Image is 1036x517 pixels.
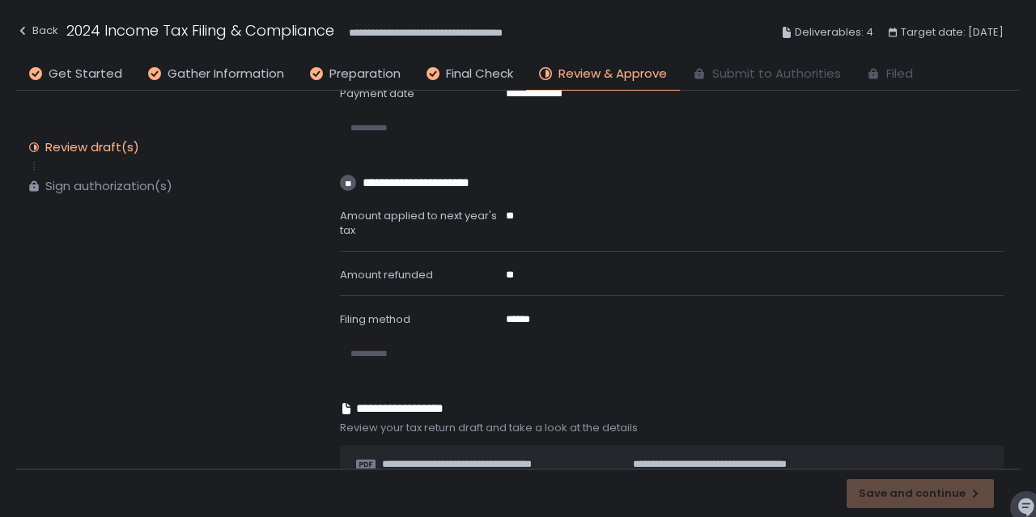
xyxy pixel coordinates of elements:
div: Review draft(s) [45,139,139,155]
span: Gather Information [168,65,284,83]
span: Submit to Authorities [712,65,841,83]
span: Review your tax return draft and take a look at the details [340,421,1004,435]
span: Final Check [446,65,513,83]
div: Back [16,21,58,40]
span: Target date: [DATE] [901,23,1004,42]
span: Filing method [340,311,410,327]
div: Sign authorization(s) [45,178,172,194]
span: Amount applied to next year's tax [340,208,497,238]
span: Amount refunded [340,267,433,282]
span: Get Started [49,65,122,83]
h1: 2024 Income Tax Filing & Compliance [66,19,334,41]
span: Payment date [340,86,414,101]
button: Back [16,19,58,46]
span: Filed [886,65,913,83]
span: Preparation [329,65,401,83]
span: Deliverables: 4 [795,23,873,42]
span: Review & Approve [558,65,667,83]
